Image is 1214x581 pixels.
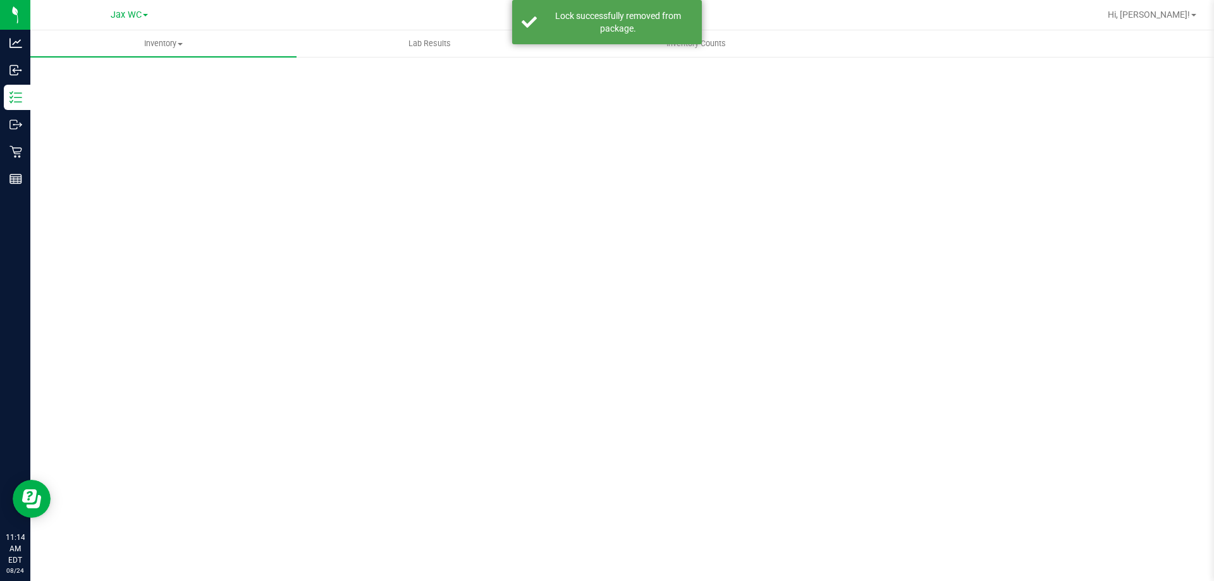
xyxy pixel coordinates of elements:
[9,37,22,49] inline-svg: Analytics
[391,38,468,49] span: Lab Results
[544,9,692,35] div: Lock successfully removed from package.
[30,30,297,57] a: Inventory
[1108,9,1190,20] span: Hi, [PERSON_NAME]!
[13,480,51,518] iframe: Resource center
[111,9,142,20] span: Jax WC
[9,64,22,76] inline-svg: Inbound
[9,91,22,104] inline-svg: Inventory
[9,173,22,185] inline-svg: Reports
[6,566,25,575] p: 08/24
[6,532,25,566] p: 11:14 AM EDT
[9,118,22,131] inline-svg: Outbound
[297,30,563,57] a: Lab Results
[30,38,297,49] span: Inventory
[9,145,22,158] inline-svg: Retail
